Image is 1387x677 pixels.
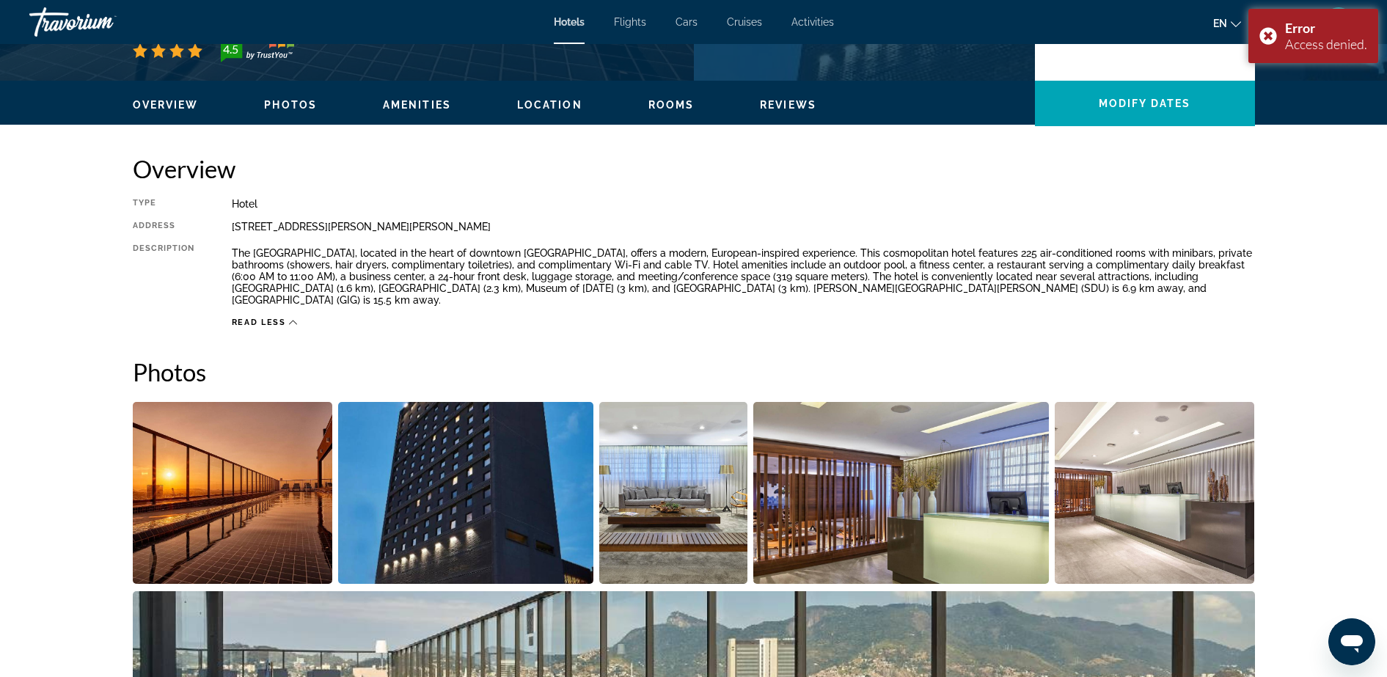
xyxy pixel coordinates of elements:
[1320,7,1358,37] button: User Menu
[1099,98,1190,109] span: Modify Dates
[29,3,176,41] a: Travorium
[232,221,1255,233] div: [STREET_ADDRESS][PERSON_NAME][PERSON_NAME]
[133,154,1255,183] h2: Overview
[599,401,748,585] button: Open full-screen image slider
[1213,12,1241,34] button: Change language
[133,98,199,111] button: Overview
[133,198,195,210] div: Type
[517,99,582,111] span: Location
[614,16,646,28] a: Flights
[338,401,593,585] button: Open full-screen image slider
[760,99,816,111] span: Reviews
[216,40,246,58] div: 4.5
[264,98,317,111] button: Photos
[648,98,695,111] button: Rooms
[383,98,451,111] button: Amenities
[1035,81,1255,126] button: Modify Dates
[554,16,585,28] a: Hotels
[221,39,294,62] img: TrustYou guest rating badge
[648,99,695,111] span: Rooms
[232,198,1255,210] div: Hotel
[760,98,816,111] button: Reviews
[517,98,582,111] button: Location
[1328,618,1375,665] iframe: Button to launch messaging window
[1285,20,1367,36] div: Error
[1055,401,1255,585] button: Open full-screen image slider
[676,16,698,28] a: Cars
[791,16,834,28] a: Activities
[727,16,762,28] a: Cruises
[133,401,333,585] button: Open full-screen image slider
[383,99,451,111] span: Amenities
[264,99,317,111] span: Photos
[232,317,298,328] button: Read less
[133,244,195,310] div: Description
[133,99,199,111] span: Overview
[753,401,1049,585] button: Open full-screen image slider
[232,318,286,327] span: Read less
[133,221,195,233] div: Address
[1285,36,1367,52] div: Access denied.
[133,357,1255,387] h2: Photos
[1213,18,1227,29] span: en
[232,247,1255,306] p: The [GEOGRAPHIC_DATA], located in the heart of downtown [GEOGRAPHIC_DATA], offers a modern, Europ...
